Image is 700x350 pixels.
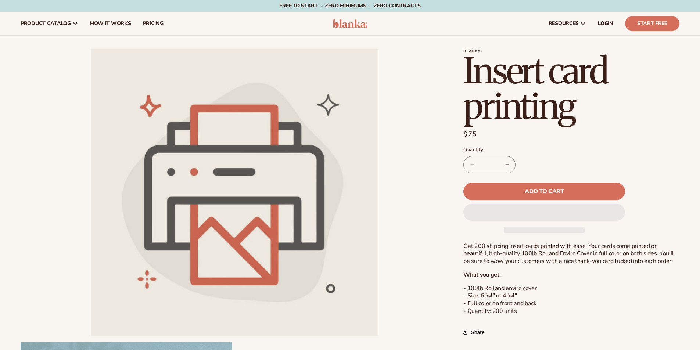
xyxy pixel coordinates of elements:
a: pricing [137,12,169,35]
a: Start Free [625,16,679,31]
span: Free to start · ZERO minimums · ZERO contracts [279,2,420,9]
span: $75 [463,129,477,139]
button: Share [463,324,487,340]
strong: What you get: [463,271,500,279]
span: Add to cart [525,188,564,194]
a: resources [543,12,592,35]
span: LOGIN [598,21,613,26]
p: Get 200 shipping insert cards printed with ease. Your cards come printed on beautiful, high-quali... [463,242,679,265]
span: How It Works [90,21,131,26]
span: product catalog [21,21,71,26]
label: Quantity [463,147,625,154]
button: Add to cart [463,183,625,200]
img: logo [333,19,367,28]
h1: Insert card printing [463,53,679,124]
span: pricing [143,21,163,26]
a: LOGIN [592,12,619,35]
span: resources [549,21,579,26]
a: product catalog [15,12,84,35]
p: - 100lb Rolland enviro cover - Size: 6”x4” or 4"x4" - Full color on front and back - Quantity: 20... [463,285,679,315]
a: How It Works [84,12,137,35]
